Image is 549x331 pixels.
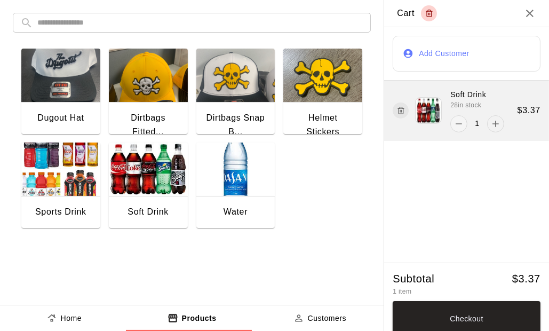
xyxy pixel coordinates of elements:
img: product 1555 [415,97,442,124]
h5: Subtotal [393,272,434,286]
button: Dirtbags Fitted HatDirtbags Fitted... [109,49,188,150]
img: Helmet Stickers [283,49,362,102]
img: Water [196,143,275,196]
button: Empty cart [421,5,437,21]
span: 28 in stock [450,100,481,111]
div: Dirtbags Fitted... [117,111,179,138]
button: Sports DrinkSports Drink [21,143,100,230]
button: Helmet StickersHelmet Stickers [283,49,362,150]
div: Sports Drink [35,205,86,219]
p: 1 [475,118,479,129]
button: Dugout HatDugout Hat [21,49,100,136]
img: Dirtbags Snap Back Hat [196,49,275,102]
img: Dugout Hat [21,49,100,102]
span: 1 item [393,288,411,295]
button: Soft DrinkSoft Drink [109,143,188,230]
div: Soft Drink [128,205,169,219]
button: remove [450,115,467,132]
p: Soft Drink [450,89,486,100]
button: add [487,115,504,132]
button: Close [523,7,536,20]
div: Water [224,205,248,219]
h5: $ 3.37 [512,272,540,286]
button: Add Customer [393,36,540,72]
div: Helmet Stickers [292,111,354,138]
button: Dirtbags Snap Back HatDirtbags Snap B... [196,49,275,150]
div: Cart [397,5,437,21]
div: Dugout Hat [37,111,84,125]
p: Products [182,313,217,324]
img: Sports Drink [21,143,100,196]
p: Home [61,313,82,324]
img: Soft Drink [109,143,188,196]
p: Customers [308,313,347,324]
button: WaterWater [196,143,275,230]
img: Dirtbags Fitted Hat [109,49,188,102]
h6: $ 3.37 [518,104,540,117]
div: Dirtbags Snap B... [205,111,267,138]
